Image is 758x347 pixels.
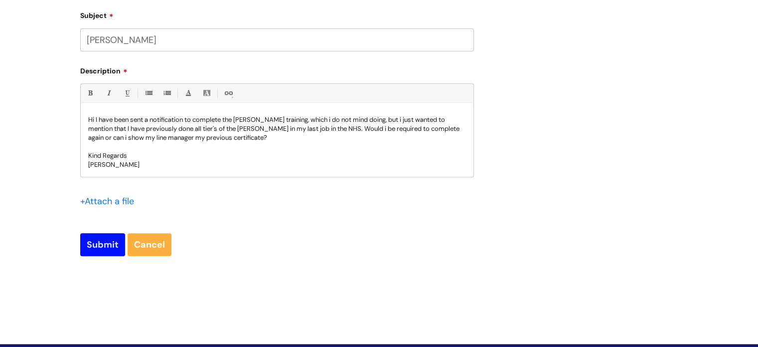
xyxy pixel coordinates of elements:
label: Subject [80,8,474,20]
input: Submit [80,233,125,256]
a: Back Color [200,87,213,99]
a: Underline(Ctrl-U) [121,87,133,99]
p: [PERSON_NAME] [88,160,466,169]
p: Hi I have been sent a notification to complete the [PERSON_NAME] training, which i do not mind do... [88,115,466,142]
a: Cancel [128,233,171,256]
div: Attach a file [80,193,140,209]
label: Description [80,63,474,75]
a: 1. Ordered List (Ctrl-Shift-8) [160,87,173,99]
a: Link [222,87,234,99]
p: Kind Regards [88,151,466,160]
a: Bold (Ctrl-B) [84,87,96,99]
a: Italic (Ctrl-I) [102,87,115,99]
a: • Unordered List (Ctrl-Shift-7) [142,87,154,99]
a: Font Color [182,87,194,99]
